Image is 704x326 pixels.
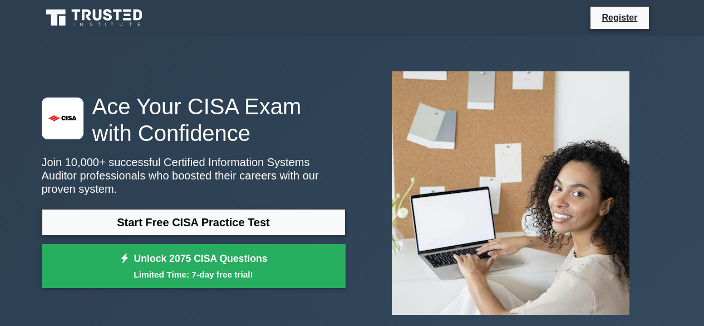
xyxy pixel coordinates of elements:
[42,155,346,196] p: Join 10,000+ successful Certified Information Systems Auditor professionals who boosted their car...
[42,244,346,289] a: Unlock 2075 CISA QuestionsLimited Time: 7-day free trial!
[595,11,644,25] a: Register
[56,268,332,281] small: Limited Time: 7-day free trial!
[42,209,346,236] a: Start Free CISA Practice Test
[42,93,346,147] h1: Ace Your CISA Exam with Confidence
